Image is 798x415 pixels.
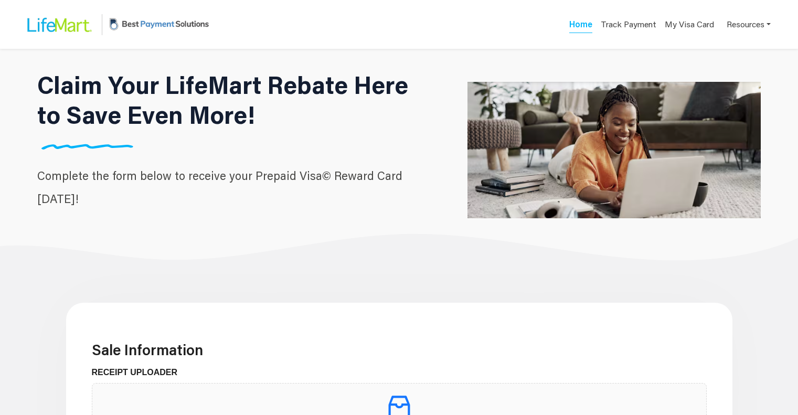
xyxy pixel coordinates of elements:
[37,164,424,210] p: Complete the form below to receive your Prepaid Visa© Reward Card [DATE]!
[727,14,771,35] a: Resources
[37,144,138,150] img: Divider
[19,8,98,41] img: LifeMart Logo
[92,341,707,359] h3: Sale Information
[92,366,186,379] label: RECEIPT UPLOADER
[107,7,211,42] img: BPS Logo
[467,28,761,272] img: LifeMart Hero
[569,18,592,33] a: Home
[601,18,656,34] a: Track Payment
[665,14,714,35] a: My Visa Card
[37,70,424,130] h1: Claim Your LifeMart Rebate Here to Save Even More!
[19,7,211,42] a: LifeMart LogoBPS Logo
